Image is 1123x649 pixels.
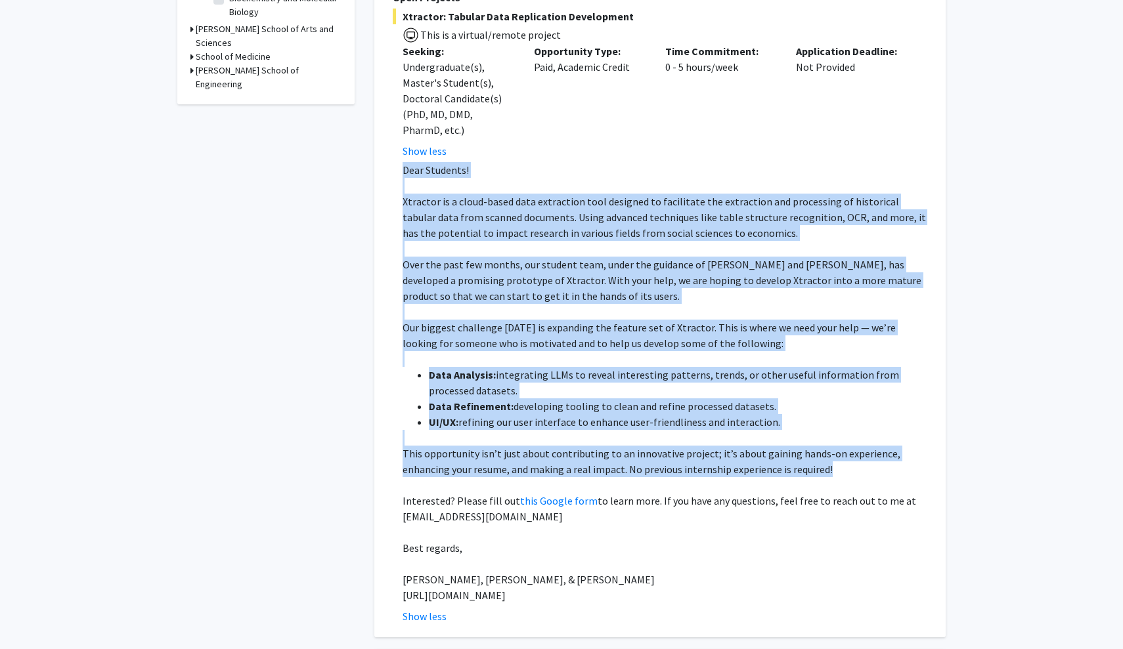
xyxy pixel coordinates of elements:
div: Undergraduate(s), Master's Student(s), Doctoral Candidate(s) (PhD, MD, DMD, PharmD, etc.) [403,59,514,138]
span: Our biggest challenge [DATE] is expanding the feature set of Xtractor. This is where we need your... [403,321,896,350]
p: Time Commitment: [665,43,777,59]
strong: UI/UX: [429,415,458,429]
button: Show less [403,143,447,159]
strong: Data Analysis: [429,368,496,381]
strong: Data Refinement: [429,400,514,413]
a: this Google form [520,494,598,507]
p: [PERSON_NAME], [PERSON_NAME], & [PERSON_NAME] [403,572,927,587]
p: Seeking: [403,43,514,59]
span: Interested? Please fill out [403,494,520,507]
span: Over the past few months, our student team, under the guidance of [PERSON_NAME] and [PERSON_NAME]... [403,258,921,303]
span: refining our user interface to enhance user-friendliness and interaction. [458,415,780,429]
span: [URL][DOMAIN_NAME] [403,589,506,602]
h3: [PERSON_NAME] School of Engineering [196,64,341,91]
p: Application Deadline: [796,43,908,59]
span: developing tooling to clean and refine processed datasets. [514,400,776,413]
h3: School of Medicine [196,50,271,64]
span: Dear Students! [403,163,469,177]
span: This is a virtual/remote project [419,28,561,41]
span: Best regards, [403,541,462,555]
iframe: Chat [10,590,56,639]
span: Xtractor: Tabular Data Replication Development [393,9,927,24]
p: Opportunity Type: [534,43,646,59]
div: Not Provided [786,43,917,159]
div: 0 - 5 hours/week [655,43,787,159]
span: integrating LLMs to reveal interesting patterns, trends, or other useful information from process... [429,368,899,397]
span: Xtractor is a cloud-based data extraction tool designed to facilitate the extraction and processi... [403,195,926,240]
h3: [PERSON_NAME] School of Arts and Sciences [196,22,341,50]
button: Show less [403,608,447,624]
div: Paid, Academic Credit [524,43,655,159]
span: This opportunity isn’t just about contributing to an innovative project; it’s about gaining hands... [403,447,900,476]
span: to learn more. If you have any questions, feel free to reach out to me at [EMAIL_ADDRESS][DOMAIN_... [403,494,916,523]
